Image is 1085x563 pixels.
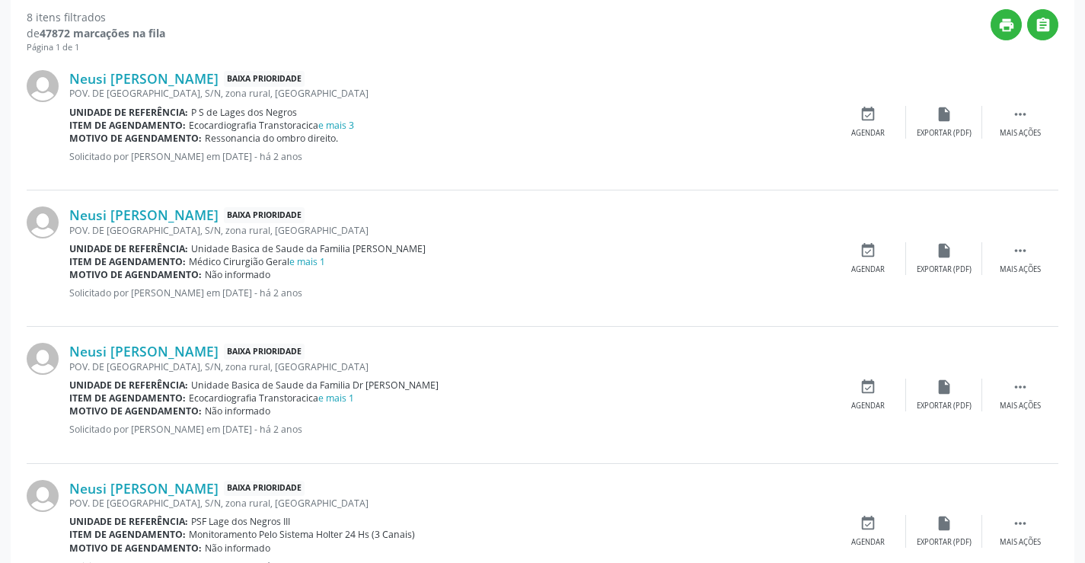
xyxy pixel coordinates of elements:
[917,264,972,275] div: Exportar (PDF)
[69,480,219,497] a: Neusi [PERSON_NAME]
[69,119,186,132] b: Item de agendamento:
[205,132,338,145] span: Ressonancia do ombro direito.
[1012,379,1029,395] i: 
[69,405,202,417] b: Motivo de agendamento:
[69,224,830,237] div: POV. DE [GEOGRAPHIC_DATA], S/N, zona rural, [GEOGRAPHIC_DATA]
[1027,9,1058,40] button: 
[189,392,354,405] span: Ecocardiografia Transtoracica
[69,392,186,405] b: Item de agendamento:
[318,119,354,132] a: e mais 3
[189,255,325,268] span: Médico Cirurgião Geral
[936,106,953,123] i: insert_drive_file
[1000,537,1041,548] div: Mais ações
[289,255,325,268] a: e mais 1
[69,242,188,255] b: Unidade de referência:
[69,268,202,281] b: Motivo de agendamento:
[1012,515,1029,532] i: 
[27,480,59,512] img: img
[1012,242,1029,259] i: 
[27,343,59,375] img: img
[860,379,876,395] i: event_available
[69,379,188,392] b: Unidade de referência:
[191,242,426,255] span: Unidade Basica de Saude da Familia [PERSON_NAME]
[69,497,830,510] div: POV. DE [GEOGRAPHIC_DATA], S/N, zona rural, [GEOGRAPHIC_DATA]
[69,423,830,436] p: Solicitado por [PERSON_NAME] em [DATE] - há 2 anos
[69,360,830,373] div: POV. DE [GEOGRAPHIC_DATA], S/N, zona rural, [GEOGRAPHIC_DATA]
[860,515,876,532] i: event_available
[1035,17,1051,34] i: 
[917,128,972,139] div: Exportar (PDF)
[998,17,1015,34] i: print
[205,268,270,281] span: Não informado
[1012,106,1029,123] i: 
[224,481,305,497] span: Baixa Prioridade
[40,26,165,40] strong: 47872 marcações na fila
[851,537,885,548] div: Agendar
[936,515,953,532] i: insert_drive_file
[1000,128,1041,139] div: Mais ações
[917,537,972,548] div: Exportar (PDF)
[191,515,290,528] span: PSF Lage dos Negros III
[936,242,953,259] i: insert_drive_file
[69,542,202,555] b: Motivo de agendamento:
[851,128,885,139] div: Agendar
[860,242,876,259] i: event_available
[224,71,305,87] span: Baixa Prioridade
[27,70,59,102] img: img
[69,132,202,145] b: Motivo de agendamento:
[27,25,165,41] div: de
[205,405,270,417] span: Não informado
[860,106,876,123] i: event_available
[224,344,305,360] span: Baixa Prioridade
[1000,264,1041,275] div: Mais ações
[27,41,165,54] div: Página 1 de 1
[224,207,305,223] span: Baixa Prioridade
[69,106,188,119] b: Unidade de referência:
[69,255,186,268] b: Item de agendamento:
[991,9,1022,40] button: print
[69,343,219,360] a: Neusi [PERSON_NAME]
[1000,401,1041,411] div: Mais ações
[191,379,439,392] span: Unidade Basica de Saude da Familia Dr [PERSON_NAME]
[318,392,354,405] a: e mais 1
[69,70,219,87] a: Neusi [PERSON_NAME]
[69,87,830,100] div: POV. DE [GEOGRAPHIC_DATA], S/N, zona rural, [GEOGRAPHIC_DATA]
[917,401,972,411] div: Exportar (PDF)
[27,9,165,25] div: 8 itens filtrados
[69,515,188,528] b: Unidade de referência:
[27,206,59,238] img: img
[851,401,885,411] div: Agendar
[189,528,415,541] span: Monitoramento Pelo Sistema Holter 24 Hs (3 Canais)
[69,286,830,299] p: Solicitado por [PERSON_NAME] em [DATE] - há 2 anos
[69,150,830,163] p: Solicitado por [PERSON_NAME] em [DATE] - há 2 anos
[851,264,885,275] div: Agendar
[191,106,297,119] span: P S de Lages dos Negros
[189,119,354,132] span: Ecocardiografia Transtoracica
[69,528,186,541] b: Item de agendamento:
[69,206,219,223] a: Neusi [PERSON_NAME]
[205,542,270,555] span: Não informado
[936,379,953,395] i: insert_drive_file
